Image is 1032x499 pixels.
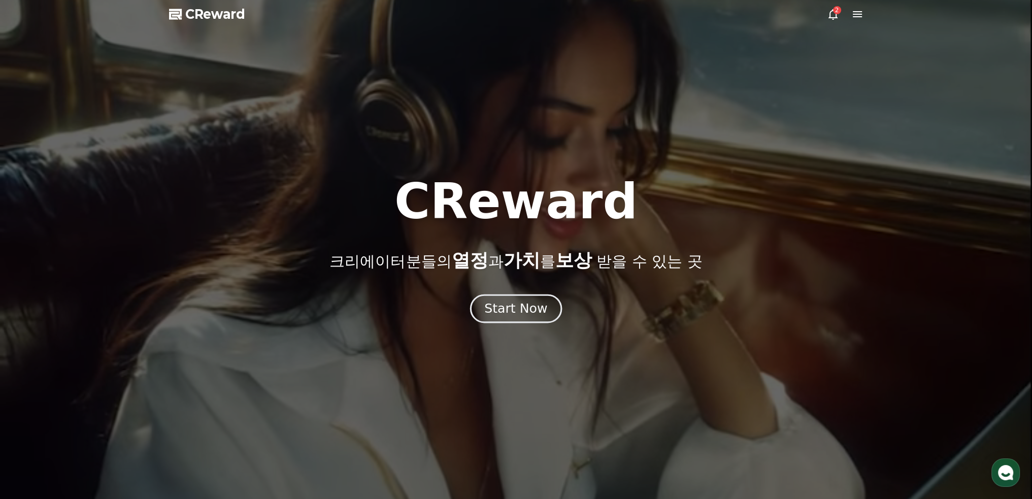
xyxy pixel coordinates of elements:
[503,250,540,271] span: 가치
[329,250,702,271] p: 크리에이터분들의 과 를 받을 수 있는 곳
[93,338,105,346] span: 대화
[394,177,638,226] h1: CReward
[472,305,560,315] a: Start Now
[451,250,488,271] span: 열정
[131,322,195,347] a: 설정
[555,250,591,271] span: 보상
[470,294,562,323] button: Start Now
[3,322,67,347] a: 홈
[67,322,131,347] a: 대화
[32,337,38,345] span: 홈
[185,6,245,22] span: CReward
[827,8,839,20] a: 2
[484,300,547,317] div: Start Now
[157,337,169,345] span: 설정
[169,6,245,22] a: CReward
[833,6,841,14] div: 2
